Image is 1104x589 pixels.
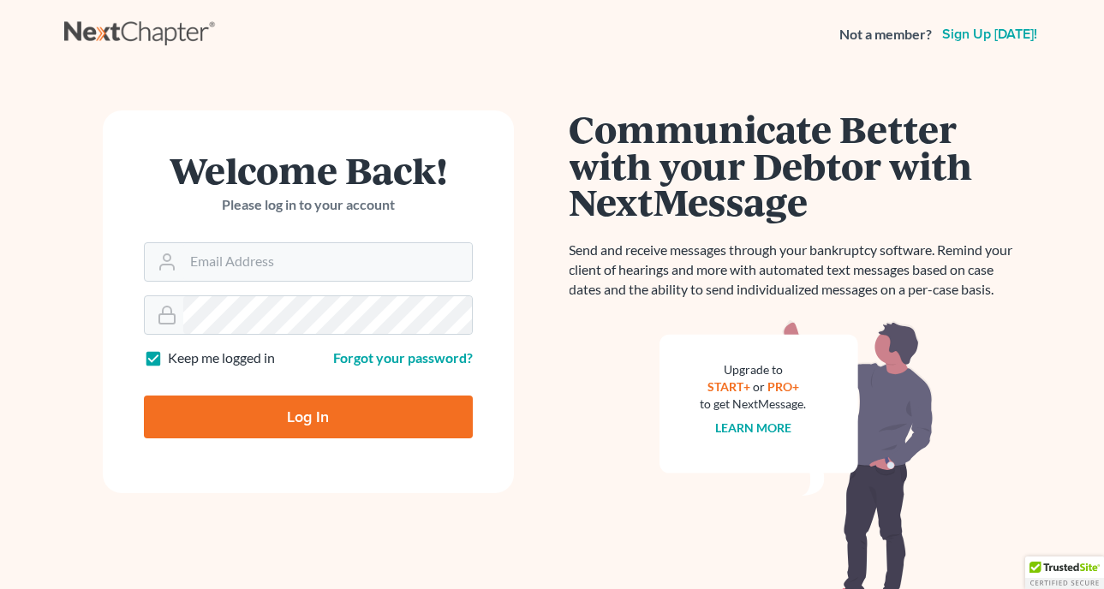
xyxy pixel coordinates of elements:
div: Upgrade to [701,361,807,378]
strong: Not a member? [839,25,932,45]
div: TrustedSite Certified [1025,556,1104,589]
p: Please log in to your account [144,195,473,215]
a: START+ [707,379,750,394]
p: Send and receive messages through your bankruptcy software. Remind your client of hearings and mo... [570,241,1023,300]
input: Log In [144,396,473,438]
a: Forgot your password? [333,349,473,366]
h1: Communicate Better with your Debtor with NextMessage [570,110,1023,220]
a: PRO+ [767,379,799,394]
span: or [753,379,765,394]
input: Email Address [183,243,472,281]
div: to get NextMessage. [701,396,807,413]
label: Keep me logged in [168,348,275,368]
a: Learn more [715,420,791,435]
h1: Welcome Back! [144,152,473,188]
a: Sign up [DATE]! [939,27,1041,41]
